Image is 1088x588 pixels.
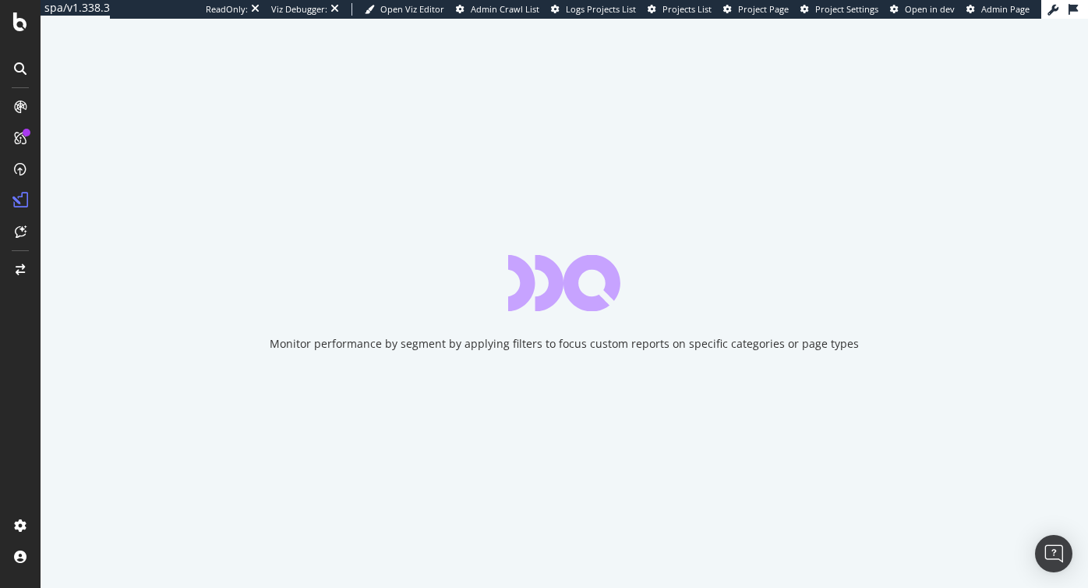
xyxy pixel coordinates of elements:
[800,3,878,16] a: Project Settings
[566,3,636,15] span: Logs Projects List
[815,3,878,15] span: Project Settings
[365,3,444,16] a: Open Viz Editor
[380,3,444,15] span: Open Viz Editor
[723,3,789,16] a: Project Page
[738,3,789,15] span: Project Page
[662,3,712,15] span: Projects List
[456,3,539,16] a: Admin Crawl List
[270,336,859,352] div: Monitor performance by segment by applying filters to focus custom reports on specific categories...
[890,3,955,16] a: Open in dev
[551,3,636,16] a: Logs Projects List
[271,3,327,16] div: Viz Debugger:
[471,3,539,15] span: Admin Crawl List
[905,3,955,15] span: Open in dev
[981,3,1030,15] span: Admin Page
[1035,535,1072,572] div: Open Intercom Messenger
[648,3,712,16] a: Projects List
[508,255,620,311] div: animation
[966,3,1030,16] a: Admin Page
[206,3,248,16] div: ReadOnly:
